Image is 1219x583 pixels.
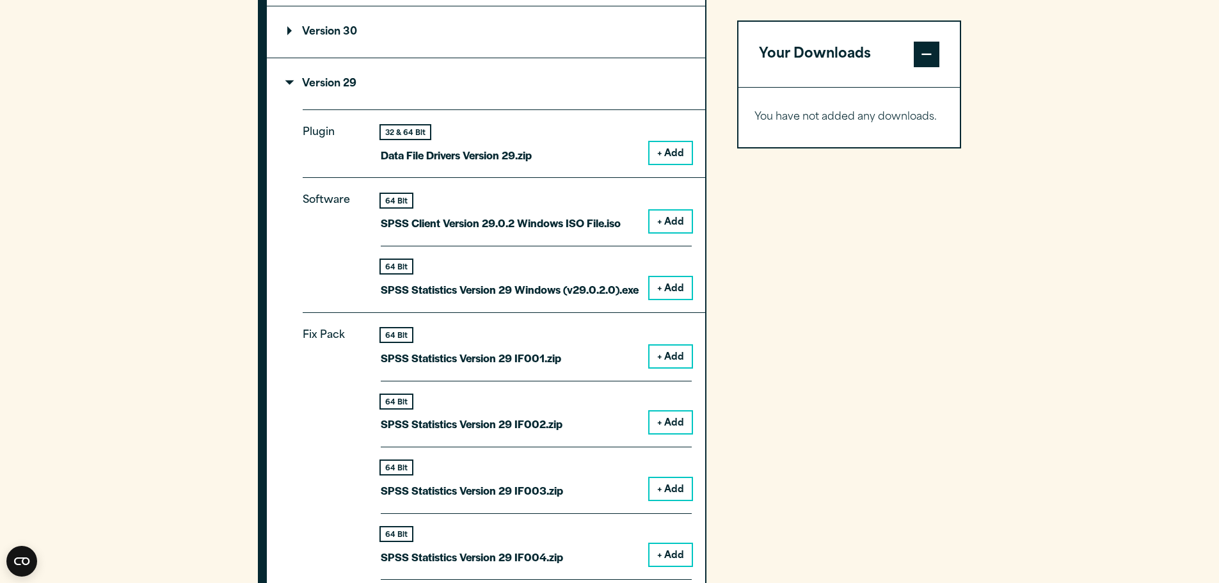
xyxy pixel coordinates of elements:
[381,527,412,541] div: 64 Bit
[303,124,360,154] p: Plugin
[381,146,532,164] p: Data File Drivers Version 29.zip
[649,277,692,299] button: + Add
[267,6,705,58] summary: Version 30
[649,411,692,433] button: + Add
[381,461,412,474] div: 64 Bit
[267,58,705,109] summary: Version 29
[649,211,692,232] button: + Add
[303,191,360,288] p: Software
[381,395,412,408] div: 64 Bit
[381,260,412,273] div: 64 Bit
[381,415,562,433] p: SPSS Statistics Version 29 IF002.zip
[287,27,357,37] p: Version 30
[381,214,621,232] p: SPSS Client Version 29.0.2 Windows ISO File.iso
[381,481,563,500] p: SPSS Statistics Version 29 IF003.zip
[754,108,944,127] p: You have not added any downloads.
[6,546,37,577] button: Open CMP widget
[287,79,356,89] p: Version 29
[738,87,960,147] div: Your Downloads
[381,280,639,299] p: SPSS Statistics Version 29 Windows (v29.0.2.0).exe
[381,548,563,566] p: SPSS Statistics Version 29 IF004.zip
[381,349,561,367] p: SPSS Statistics Version 29 IF001.zip
[649,478,692,500] button: + Add
[738,22,960,87] button: Your Downloads
[381,125,430,139] div: 32 & 64 Bit
[381,328,412,342] div: 64 Bit
[381,194,412,207] div: 64 Bit
[649,544,692,566] button: + Add
[649,346,692,367] button: + Add
[649,142,692,164] button: + Add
